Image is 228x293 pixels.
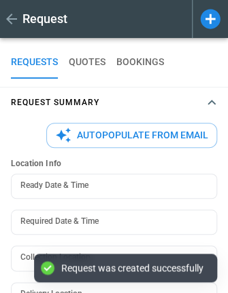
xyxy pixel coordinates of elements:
input: Choose date [11,174,208,199]
button: Autopopulate from Email [46,123,217,148]
input: Choose date [11,210,208,235]
button: BOOKINGS [116,46,164,79]
h4: Request Summary [11,100,99,106]
button: REQUESTS [11,46,58,79]
h6: Location Info [11,159,217,169]
button: QUOTES [69,46,105,79]
h1: Request [22,11,67,27]
div: Request was created successfully [61,262,203,274]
